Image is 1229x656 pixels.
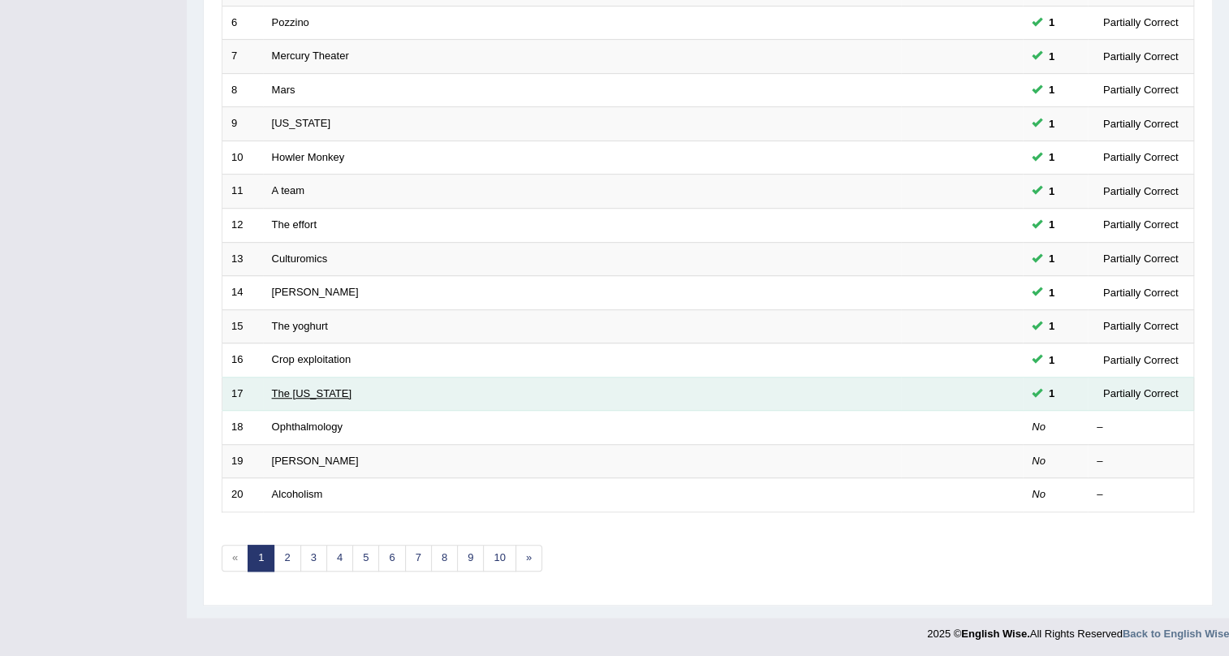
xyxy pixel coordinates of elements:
a: Crop exploitation [272,353,351,365]
a: The [US_STATE] [272,387,352,399]
td: 10 [222,140,263,175]
a: Pozzino [272,16,309,28]
a: 7 [405,545,432,572]
a: Culturomics [272,252,328,265]
span: You can still take this question [1042,149,1061,166]
div: Partially Correct [1097,284,1184,301]
td: 15 [222,309,263,343]
td: 9 [222,107,263,141]
span: You can still take this question [1042,14,1061,31]
a: 8 [431,545,458,572]
div: 2025 © All Rights Reserved [927,618,1229,641]
span: You can still take this question [1042,81,1061,98]
a: Mars [272,84,295,96]
span: You can still take this question [1042,352,1061,369]
td: 20 [222,478,263,512]
span: You can still take this question [1042,48,1061,65]
span: You can still take this question [1042,317,1061,334]
span: You can still take this question [1042,284,1061,301]
strong: English Wise. [961,628,1029,640]
a: 1 [248,545,274,572]
div: – [1097,487,1184,503]
div: Partially Correct [1097,317,1184,334]
a: 6 [378,545,405,572]
a: 5 [352,545,379,572]
div: Partially Correct [1097,81,1184,98]
a: Ophthalmology [272,421,343,433]
td: 16 [222,343,263,378]
td: 8 [222,73,263,107]
div: – [1097,420,1184,435]
td: 17 [222,377,263,411]
a: Howler Monkey [272,151,345,163]
span: You can still take this question [1042,385,1061,402]
a: » [515,545,542,572]
a: The yoghurt [272,320,328,332]
a: 2 [274,545,300,572]
a: 10 [483,545,515,572]
a: Mercury Theater [272,50,349,62]
div: Partially Correct [1097,250,1184,267]
div: Partially Correct [1097,216,1184,233]
div: Partially Correct [1097,183,1184,200]
em: No [1032,455,1046,467]
td: 13 [222,242,263,276]
td: 6 [222,6,263,40]
em: No [1032,488,1046,500]
a: Back to English Wise [1123,628,1229,640]
a: 9 [457,545,484,572]
a: A team [272,184,304,196]
span: You can still take this question [1042,216,1061,233]
div: Partially Correct [1097,149,1184,166]
a: [PERSON_NAME] [272,286,359,298]
td: 14 [222,276,263,310]
a: 3 [300,545,327,572]
span: You can still take this question [1042,183,1061,200]
a: [PERSON_NAME] [272,455,359,467]
td: 18 [222,411,263,445]
a: Alcoholism [272,488,323,500]
em: No [1032,421,1046,433]
a: The effort [272,218,317,231]
a: 4 [326,545,353,572]
div: Partially Correct [1097,385,1184,402]
span: « [222,545,248,572]
div: Partially Correct [1097,48,1184,65]
div: Partially Correct [1097,14,1184,31]
span: You can still take this question [1042,250,1061,267]
td: 19 [222,444,263,478]
div: Partially Correct [1097,352,1184,369]
div: – [1097,454,1184,469]
span: You can still take this question [1042,115,1061,132]
td: 12 [222,208,263,242]
div: Partially Correct [1097,115,1184,132]
td: 11 [222,175,263,209]
td: 7 [222,40,263,74]
a: [US_STATE] [272,117,330,129]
